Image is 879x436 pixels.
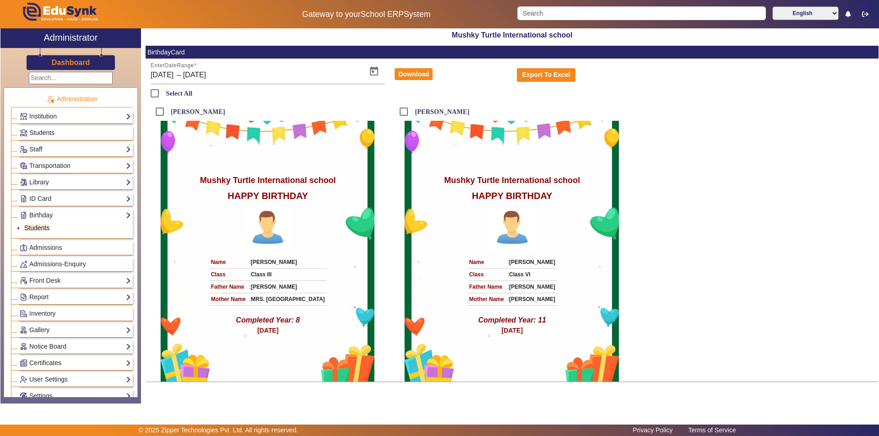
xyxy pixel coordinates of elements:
span: Inventory [29,310,56,317]
td: : [248,280,327,293]
td: Class [209,268,248,280]
p: Administration [11,94,133,104]
p: [DATE] [501,326,522,335]
h1: Mushky Turtle International school [444,176,580,186]
img: Administration.png [46,95,54,103]
td: Name [467,256,506,269]
span: Admissions-Enquiry [29,260,86,268]
strong: Class VI [509,271,531,278]
img: Admissions.png [20,244,27,251]
td: : [248,268,327,280]
td: Father Name [467,280,506,293]
input: StartDate [151,70,175,81]
td: Name [209,256,248,269]
img: Inventory.png [20,310,27,317]
img: Students.png [20,129,27,136]
input: Search [517,6,765,20]
strong: [PERSON_NAME] [509,296,555,302]
a: Terms of Service [684,424,740,436]
strong: [PERSON_NAME] [251,259,297,265]
h3: Dashboard [52,58,90,67]
td: : [506,256,557,269]
a: Inventory [20,308,131,319]
h2: HAPPY BIRTHDAY [472,190,553,201]
p: Completed Year: 8 [236,315,300,326]
h2: Mushky Turtle International school [146,31,879,39]
a: Admissions-Enquiry [20,259,131,269]
a: Students [20,128,131,138]
td: Class [467,268,506,280]
button: Open calendar [363,60,385,82]
td: : [506,280,557,293]
a: Dashboard [51,58,91,67]
label: [PERSON_NAME] [413,108,469,116]
mat-card-header: BirthdayCard [146,46,879,59]
td: Father Name [209,280,248,293]
p: [DATE] [257,326,278,335]
span: – [177,70,181,81]
p: © 2025 Zipper Technologies Pvt. Ltd. All rights reserved. [139,425,298,435]
td: : [248,293,327,305]
strong: MRS. [GEOGRAPHIC_DATA] [251,296,325,302]
strong: [PERSON_NAME] [251,284,297,290]
label: [PERSON_NAME] [169,108,225,116]
span: Admissions [29,244,62,251]
h1: Mushky Turtle International school [200,176,336,186]
strong: [PERSON_NAME] [509,284,555,290]
mat-label: EnterDateRange [151,63,194,69]
a: Privacy Policy [628,424,677,436]
td: Mother Name [467,293,506,305]
button: Export To Excel [517,68,575,82]
img: Profile [245,206,291,252]
a: Administrator [0,28,141,48]
a: Admissions [20,242,131,253]
p: Completed Year: 11 [478,315,546,326]
strong: Class III [251,271,271,278]
span: School ERP [361,10,404,19]
img: Behavior-reports.png [20,261,27,268]
h2: HAPPY BIRTHDAY [228,190,308,201]
button: Download [395,68,433,80]
td: Mother Name [209,293,248,305]
td: : [248,256,327,269]
input: Search... [29,72,113,84]
label: Select All [164,90,192,97]
input: EndDate [183,70,287,81]
td: : [506,268,557,280]
td: : [506,293,557,305]
a: Students [24,224,49,231]
span: Students [29,129,54,136]
h2: Administrator [44,32,98,43]
strong: [PERSON_NAME] [509,259,555,265]
img: Profile [489,206,535,252]
h5: Gateway to your System [225,10,508,19]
